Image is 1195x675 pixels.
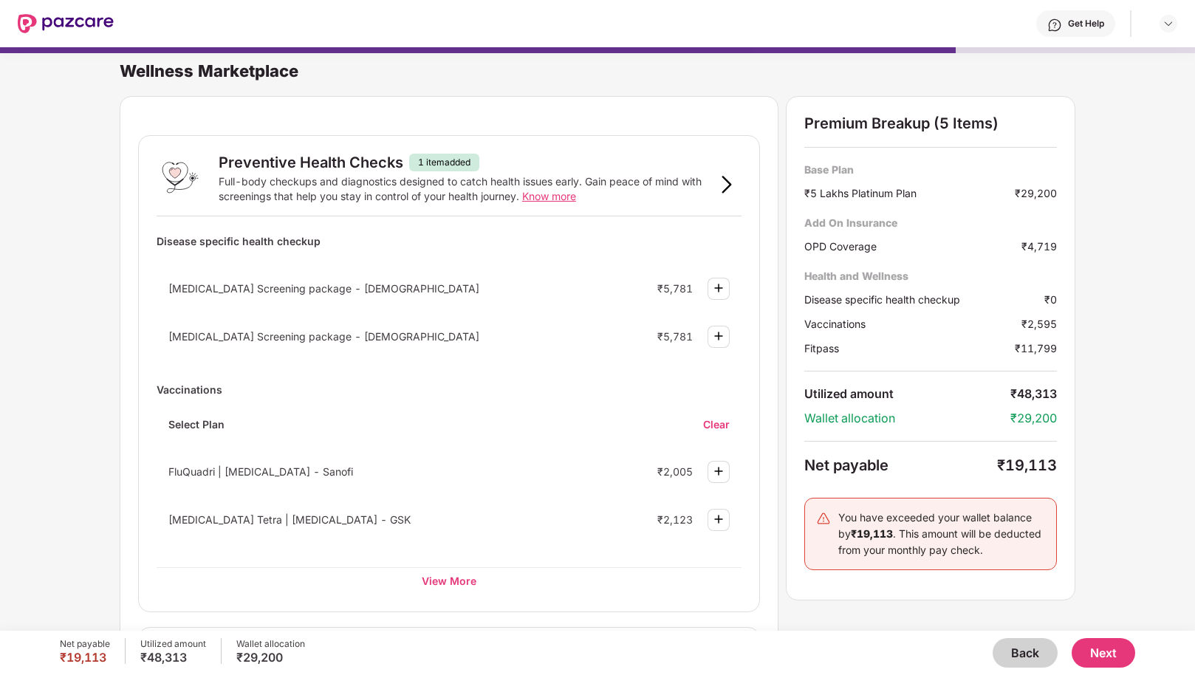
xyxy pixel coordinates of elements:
img: svg+xml;base64,PHN2ZyBpZD0iUGx1cy0zMngzMiIgeG1sbnM9Imh0dHA6Ly93d3cudzMub3JnLzIwMDAvc3ZnIiB3aWR0aD... [710,327,727,345]
div: Health and Wellness [804,269,1057,283]
img: svg+xml;base64,PHN2ZyB3aWR0aD0iOSIgaGVpZ2h0PSIxNiIgdmlld0JveD0iMCAwIDkgMTYiIGZpbGw9Im5vbmUiIHhtbG... [718,176,736,193]
div: ₹5,781 [657,282,693,295]
div: ₹0 [1044,292,1057,307]
div: ₹2,005 [657,465,693,478]
span: Know more [522,190,576,202]
div: Add On Insurance [804,216,1057,230]
div: ₹48,313 [140,650,206,665]
div: Utilized amount [804,386,1010,402]
img: svg+xml;base64,PHN2ZyB4bWxucz0iaHR0cDovL3d3dy53My5vcmcvMjAwMC9zdmciIHdpZHRoPSIyNCIgaGVpZ2h0PSIyNC... [816,511,831,526]
div: ₹19,113 [997,456,1057,474]
div: Fitpass [804,340,1015,356]
b: ₹19,113 [851,527,893,540]
div: Get Help [1068,18,1104,30]
div: Wallet allocation [236,638,305,650]
span: FluQuadri | [MEDICAL_DATA] - Sanofi [168,465,353,478]
img: svg+xml;base64,PHN2ZyBpZD0iUGx1cy0zMngzMiIgeG1sbnM9Imh0dHA6Ly93d3cudzMub3JnLzIwMDAvc3ZnIiB3aWR0aD... [710,510,727,528]
div: Utilized amount [140,638,206,650]
img: New Pazcare Logo [18,14,114,33]
img: svg+xml;base64,PHN2ZyBpZD0iUGx1cy0zMngzMiIgeG1sbnM9Imh0dHA6Ly93d3cudzMub3JnLzIwMDAvc3ZnIiB3aWR0aD... [710,462,727,480]
div: Net payable [60,638,110,650]
div: Base Plan [804,162,1057,177]
div: ₹19,113 [60,650,110,665]
div: You have exceeded your wallet balance by . This amount will be deducted from your monthly pay check. [838,510,1045,558]
span: [MEDICAL_DATA] Tetra | [MEDICAL_DATA] - GSK [168,513,411,526]
div: Wallet allocation [804,411,1010,426]
div: 1 item added [409,154,479,171]
span: [MEDICAL_DATA] Screening package - [DEMOGRAPHIC_DATA] [168,282,479,295]
img: svg+xml;base64,PHN2ZyBpZD0iRHJvcGRvd24tMzJ4MzIiIHhtbG5zPSJodHRwOi8vd3d3LnczLm9yZy8yMDAwL3N2ZyIgd2... [1163,18,1174,30]
div: Full-body checkups and diagnostics designed to catch health issues early. Gain peace of mind with... [219,174,712,204]
button: Back [993,638,1058,668]
div: ₹29,200 [1015,185,1057,201]
div: Vaccinations [157,377,742,402]
div: ₹5 Lakhs Platinum Plan [804,185,1015,201]
div: ₹2,595 [1021,316,1057,332]
div: ₹2,123 [657,513,693,526]
div: Disease specific health checkup [157,228,742,254]
div: Vaccinations [804,316,1021,332]
div: ₹4,719 [1021,239,1057,254]
div: ₹29,200 [1010,411,1057,426]
img: svg+xml;base64,PHN2ZyBpZD0iUGx1cy0zMngzMiIgeG1sbnM9Imh0dHA6Ly93d3cudzMub3JnLzIwMDAvc3ZnIiB3aWR0aD... [710,279,727,297]
button: Next [1072,638,1135,668]
img: Preventive Health Checks [157,154,204,201]
div: Net payable [804,456,997,474]
img: svg+xml;base64,PHN2ZyBpZD0iSGVscC0zMngzMiIgeG1sbnM9Imh0dHA6Ly93d3cudzMub3JnLzIwMDAvc3ZnIiB3aWR0aD... [1047,18,1062,32]
div: Select Plan [157,417,236,443]
div: Clear [703,417,742,431]
div: View More [157,567,742,594]
div: Disease specific health checkup [804,292,1044,307]
div: ₹29,200 [236,650,305,665]
div: Wellness Marketplace [120,61,1195,81]
div: ₹5,781 [657,330,693,343]
div: Premium Breakup (5 Items) [804,114,1057,132]
div: ₹48,313 [1010,386,1057,402]
div: ₹11,799 [1015,340,1057,356]
div: OPD Coverage [804,239,1021,254]
div: Preventive Health Checks [219,154,403,171]
span: [MEDICAL_DATA] Screening package - [DEMOGRAPHIC_DATA] [168,330,479,343]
